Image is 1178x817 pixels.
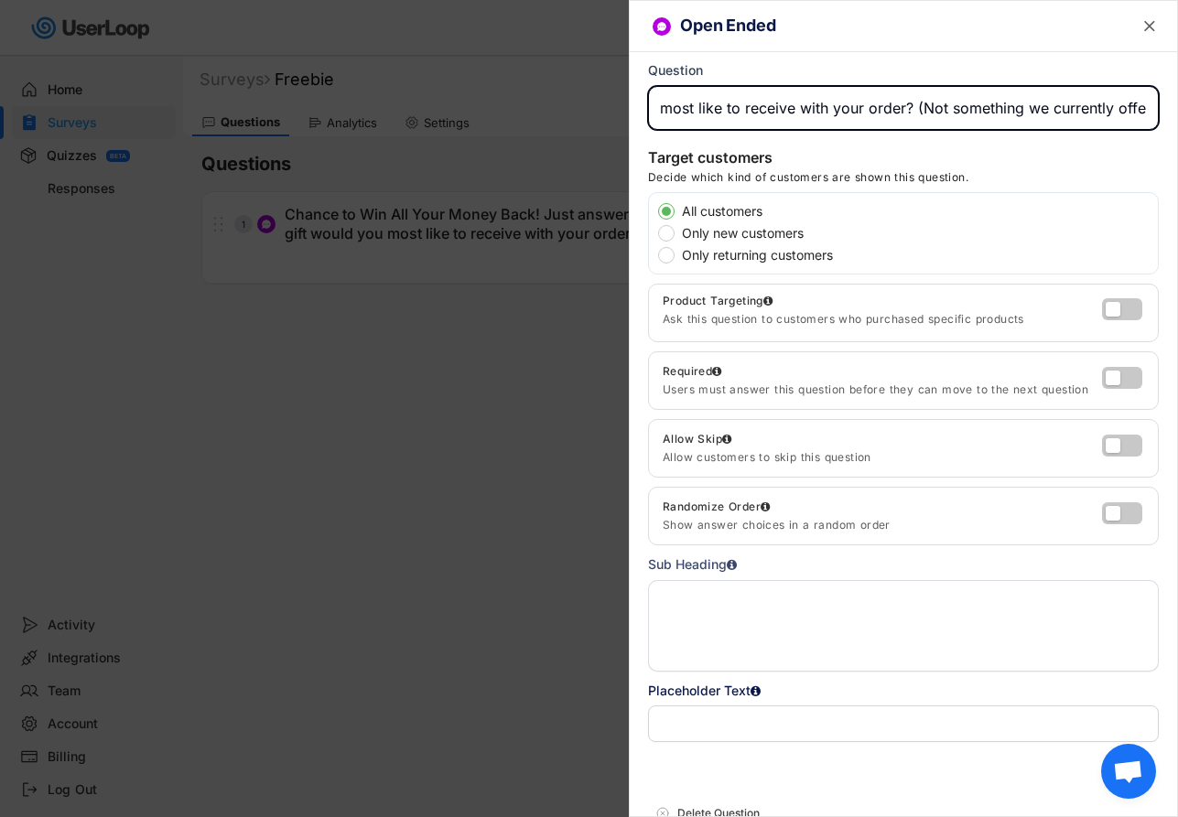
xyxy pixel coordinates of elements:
div: Randomize Order [663,500,770,514]
img: ConversationMinor.svg [656,21,667,32]
div: Placeholder Text [648,681,1159,701]
h6: Open Ended [680,16,1102,36]
div: Show answer choices in a random order [663,518,1097,532]
label: Only new customers [676,227,1158,240]
input: Type your question here... [648,86,1159,130]
div: Ask this question to customers who purchased specific products [663,312,1102,327]
button:  [1140,17,1159,36]
div: Required [663,364,722,379]
div: Allow customers to skip this question [663,450,1102,465]
div: Product Targeting [663,294,1102,308]
div: Decide which kind of customers are shown this question. [648,170,968,192]
div: Users must answer this question before they can move to the next question [663,382,1102,397]
label: Only returning customers [676,249,1158,262]
div: Sub Heading [648,554,737,575]
div: Question [648,62,703,79]
div: Open chat [1101,744,1156,799]
div: Target customers [648,148,773,170]
text:  [1144,16,1155,36]
div: Allow Skip [663,432,731,446]
label: All customers [676,205,1158,218]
